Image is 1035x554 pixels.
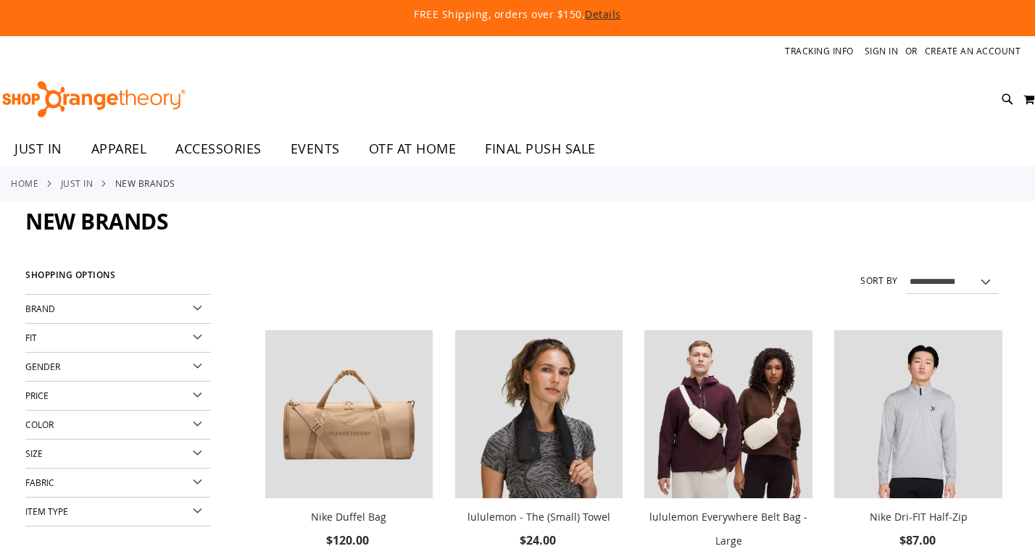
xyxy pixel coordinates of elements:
span: $120.00 [326,532,371,548]
span: ACCESSORIES [175,133,262,165]
span: Size [25,448,43,459]
p: FREE Shipping, orders over $150. [83,7,952,22]
span: New Brands [25,206,168,236]
a: lululemon Everywhere Belt Bag - Large [644,330,812,501]
img: Nike Duffel Bag [265,330,433,498]
img: lululemon Everywhere Belt Bag - Large [644,330,812,498]
div: Gender [25,353,211,382]
a: lululemon Everywhere Belt Bag - Large [649,510,807,547]
span: EVENTS [291,133,340,165]
a: OTF AT HOME [354,133,471,166]
a: Sign In [865,45,899,57]
a: JUST IN [61,177,93,190]
span: Fit [25,332,37,343]
a: Nike Duffel Bag [265,330,433,501]
strong: New Brands [115,177,175,190]
div: Price [25,382,211,411]
span: Fabric [25,477,54,488]
div: Fabric [25,469,211,498]
div: Item Type [25,498,211,526]
a: Details [585,7,621,21]
a: Nike Duffel Bag [311,510,386,524]
a: Home [11,177,38,190]
label: Sort By [860,274,898,287]
a: APPAREL [77,133,162,166]
div: Size [25,440,211,469]
div: Color [25,411,211,440]
span: Color [25,419,54,430]
span: Gender [25,361,60,372]
span: OTF AT HOME [369,133,457,165]
img: Nike Dri-FIT Half-Zip [834,330,1002,498]
span: $87.00 [899,532,938,548]
span: Item Type [25,505,68,517]
img: lululemon - The (Small) Towel [455,330,623,498]
a: Nike Dri-FIT Half-Zip [834,330,1002,501]
a: ACCESSORIES [161,133,276,166]
a: Nike Dri-FIT Half-Zip [870,510,968,524]
span: Price [25,390,49,401]
span: FINAL PUSH SALE [485,133,596,165]
span: Brand [25,303,55,314]
a: EVENTS [276,133,354,166]
div: Brand [25,295,211,324]
a: Create an Account [925,45,1021,57]
span: $24.00 [520,532,558,548]
a: lululemon - The (Small) Towel [467,510,610,524]
strong: Shopping Options [25,264,211,295]
span: APPAREL [91,133,147,165]
span: JUST IN [14,133,62,165]
div: Fit [25,324,211,353]
a: Tracking Info [785,45,854,57]
a: lululemon - The (Small) Towel [455,330,623,501]
a: FINAL PUSH SALE [470,133,610,166]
